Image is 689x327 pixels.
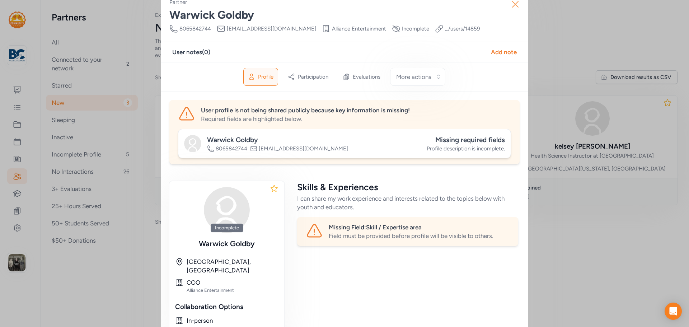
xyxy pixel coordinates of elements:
[179,25,211,32] span: 8065842744
[227,25,316,32] span: [EMAIL_ADDRESS][DOMAIN_NAME]
[169,9,520,22] div: Warwick Goldby
[216,145,247,152] span: 8065842744
[402,25,429,32] span: Incomplete
[172,48,210,56] div: User notes ( 0 )
[187,257,278,275] div: [GEOGRAPHIC_DATA], [GEOGRAPHIC_DATA]
[187,316,278,325] div: In-person
[184,135,201,152] img: avatar38fbb18c.svg
[204,187,250,233] img: avatar38fbb18c.svg
[396,73,431,81] span: More actions
[435,136,505,144] span: Missing required fields
[665,303,682,320] div: Open Intercom Messenger
[187,288,278,293] div: Alliance Entertainment
[201,106,511,115] div: User profile is not being shared publicly because key information is missing!
[353,73,380,80] span: Evaluations
[427,145,505,152] span: Profile description is incomplete.
[211,224,243,232] div: Incomplete
[332,25,386,32] span: Alliance Entertainment
[175,239,278,249] div: Warwick Goldby
[187,278,278,287] div: COO
[259,145,348,152] span: [EMAIL_ADDRESS][DOMAIN_NAME]
[207,135,348,145] div: Warwick Goldby
[297,194,518,211] div: I can share my work experience and interests related to the topics below with youth and educators.
[445,25,480,32] a: .../users/14859
[297,181,518,193] div: Skills & Experiences
[201,115,511,123] div: Required fields are highlighted below.
[329,223,510,232] div: Missing Field: Skill / Expertise area
[390,68,445,86] button: More actions
[329,232,510,240] div: Field must be provided before profile will be visible to others.
[258,73,273,80] span: Profile
[491,48,517,56] div: Add note
[298,73,328,80] span: Participation
[175,302,278,312] div: Collaboration Options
